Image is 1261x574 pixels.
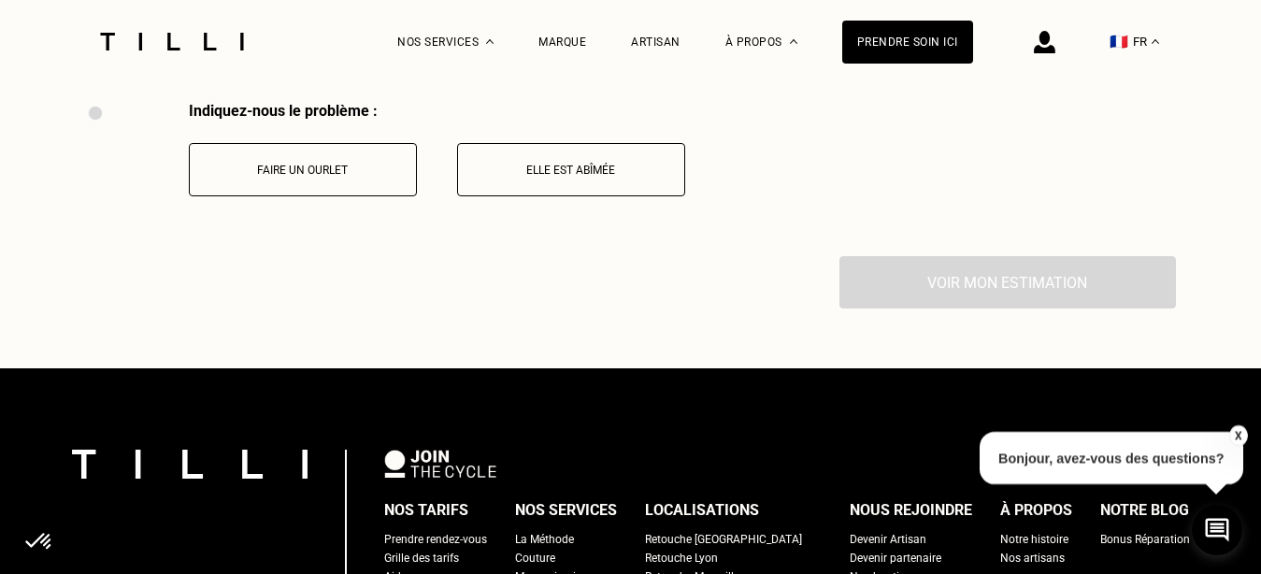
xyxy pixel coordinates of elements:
[486,39,494,44] img: Menu déroulant
[645,549,718,567] a: Retouche Lyon
[1034,31,1055,53] img: icône connexion
[515,496,617,524] div: Nos services
[1000,496,1072,524] div: À propos
[457,143,685,196] button: Elle est abîmée
[189,143,417,196] button: Faire un ourlet
[1100,530,1190,549] a: Bonus Réparation
[1100,496,1189,524] div: Notre blog
[515,530,574,549] a: La Méthode
[850,530,926,549] a: Devenir Artisan
[384,549,459,567] a: Grille des tarifs
[199,164,407,177] p: Faire un ourlet
[189,102,685,120] div: Indiquez-nous le problème :
[842,21,973,64] a: Prendre soin ici
[538,36,586,49] a: Marque
[645,496,759,524] div: Localisations
[93,33,251,50] img: Logo du service de couturière Tilli
[384,450,496,478] img: logo Join The Cycle
[1110,33,1128,50] span: 🇫🇷
[1000,530,1068,549] a: Notre histoire
[631,36,681,49] a: Artisan
[467,164,675,177] p: Elle est abîmée
[980,432,1243,484] p: Bonjour, avez-vous des questions?
[384,496,468,524] div: Nos tarifs
[1152,39,1159,44] img: menu déroulant
[1228,425,1247,446] button: X
[72,450,308,479] img: logo Tilli
[645,530,802,549] a: Retouche [GEOGRAPHIC_DATA]
[850,549,941,567] a: Devenir partenaire
[850,496,972,524] div: Nous rejoindre
[1000,549,1065,567] a: Nos artisans
[384,530,487,549] a: Prendre rendez-vous
[515,549,555,567] a: Couture
[790,39,797,44] img: Menu déroulant à propos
